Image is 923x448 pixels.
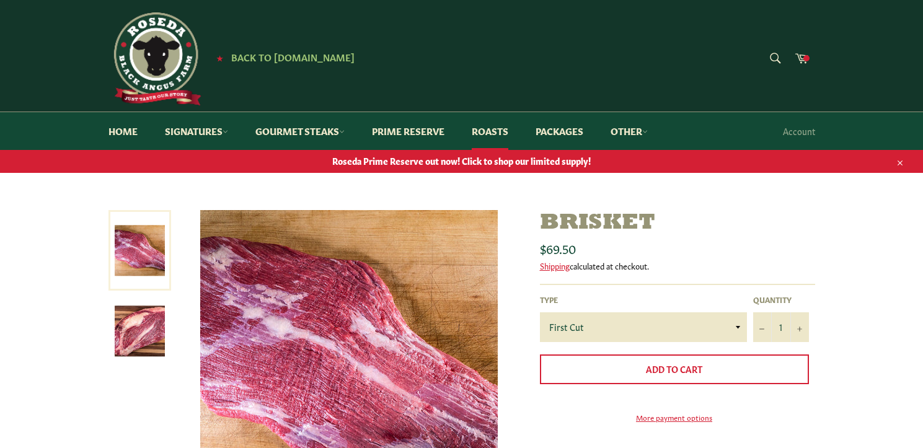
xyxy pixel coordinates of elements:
a: Gourmet Steaks [243,112,357,150]
button: Reduce item quantity by one [753,312,772,342]
a: Other [598,112,660,150]
span: Add to Cart [646,362,702,375]
span: Back to [DOMAIN_NAME] [231,50,355,63]
label: Type [540,294,747,305]
img: Roseda Beef [108,12,201,105]
label: Quantity [753,294,809,305]
a: Packages [523,112,596,150]
button: Add to Cart [540,354,809,384]
h1: Brisket [540,210,815,237]
img: Brisket [115,306,165,356]
span: ★ [216,53,223,63]
div: calculated at checkout. [540,260,815,271]
span: $69.50 [540,239,576,257]
a: Shipping [540,260,570,271]
a: More payment options [540,412,809,423]
a: Account [777,113,821,149]
a: Signatures [152,112,241,150]
button: Increase item quantity by one [790,312,809,342]
a: Roasts [459,112,521,150]
a: ★ Back to [DOMAIN_NAME] [210,53,355,63]
a: Prime Reserve [360,112,457,150]
a: Home [96,112,150,150]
